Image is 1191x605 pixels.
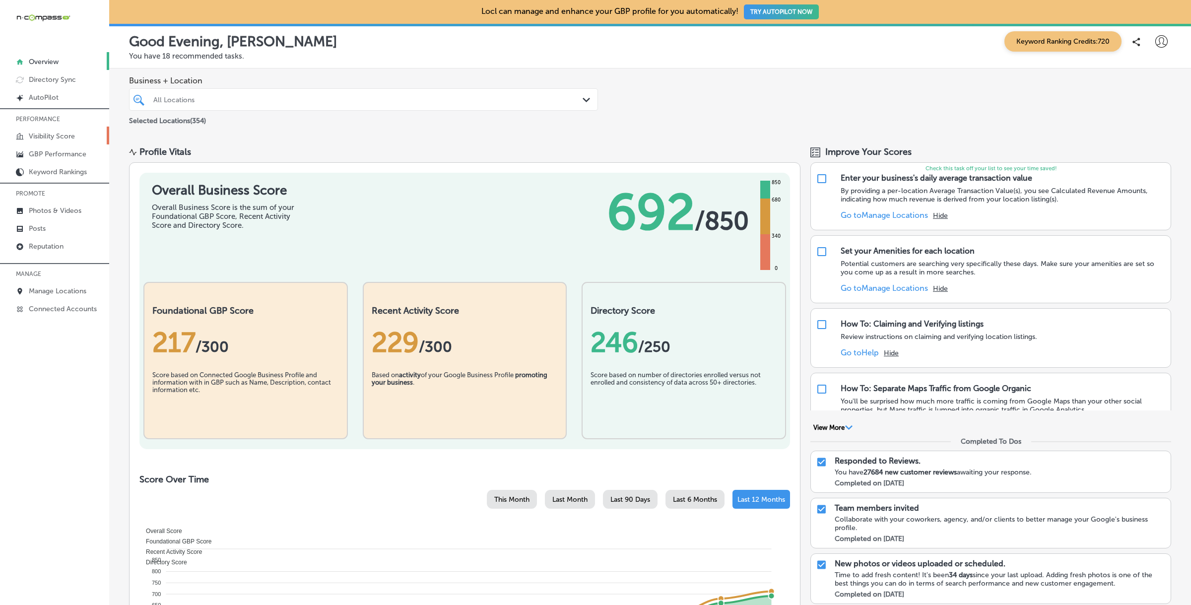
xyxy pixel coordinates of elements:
[129,76,598,85] span: Business + Location
[152,557,161,563] tspan: 850
[949,571,973,579] strong: 34 days
[841,283,928,293] a: Go toManage Locations
[810,423,856,432] button: View More
[835,468,1166,476] div: You have awaiting your response.
[29,150,86,158] p: GBP Performance
[152,183,301,198] h1: Overall Business Score
[770,196,783,204] div: 680
[744,4,819,19] button: TRY AUTOPILOT NOW
[841,384,1031,393] div: How To: Separate Maps Traffic from Google Organic
[153,95,584,104] div: All Locations
[825,146,912,157] span: Improve Your Scores
[139,146,191,157] div: Profile Vitals
[638,338,670,356] span: /250
[16,13,70,22] img: 660ab0bf-5cc7-4cb8-ba1c-48b5ae0f18e60NCTV_CLogo_TV_Black_-500x88.png
[884,349,899,357] button: Hide
[138,548,202,555] span: Recent Activity Score
[835,503,919,513] p: Team members invited
[811,165,1171,172] p: Check this task off your list to see your time saved!
[196,338,229,356] span: / 300
[138,559,187,566] span: Directory Score
[494,495,529,504] span: This Month
[695,206,749,236] span: / 850
[139,474,790,485] h2: Score Over Time
[841,187,1166,203] p: By providing a per-location Average Transaction Value(s), you see Calculated Revenue Amounts, ind...
[841,246,975,256] div: Set your Amenities for each location
[372,326,558,359] div: 229
[591,305,777,316] h2: Directory Score
[673,495,717,504] span: Last 6 Months
[835,535,904,543] label: Completed on [DATE]
[773,265,780,272] div: 0
[129,113,206,125] p: Selected Locations ( 354 )
[29,93,59,102] p: AutoPilot
[835,559,1005,568] p: New photos or videos uploaded or scheduled.
[29,168,87,176] p: Keyword Rankings
[1004,31,1122,52] span: Keyword Ranking Credits: 720
[841,319,984,329] div: How To: Claiming and Verifying listings
[372,305,558,316] h2: Recent Activity Score
[591,326,777,359] div: 246
[841,333,1037,341] p: Review instructions on claiming and verifying location listings.
[841,173,1032,183] div: Enter your business's daily average transaction value
[29,75,76,84] p: Directory Sync
[29,206,81,215] p: Photos & Videos
[29,58,59,66] p: Overview
[372,371,547,386] b: promoting your business
[138,538,212,545] span: Foundational GBP Score
[29,305,97,313] p: Connected Accounts
[152,305,339,316] h2: Foundational GBP Score
[835,456,921,466] p: Responded to Reviews.
[835,515,1166,532] div: Collaborate with your coworkers, agency, and/or clients to better manage your Google's business p...
[29,287,86,295] p: Manage Locations
[607,183,695,242] span: 692
[841,260,1166,276] p: Potential customers are searching very specifically these days. Make sure your amenities are set ...
[152,591,161,597] tspan: 700
[933,284,948,293] button: Hide
[841,397,1166,414] p: You'll be surprised how much more traffic is coming from Google Maps than your other social prope...
[552,495,588,504] span: Last Month
[841,348,879,357] a: Go toHelp
[835,479,904,487] label: Completed on [DATE]
[933,211,948,220] button: Hide
[152,568,161,574] tspan: 800
[863,468,957,476] strong: 27684 new customer reviews
[29,224,46,233] p: Posts
[770,232,783,240] div: 340
[961,437,1021,446] div: Completed To Dos
[770,179,783,187] div: 850
[372,371,558,421] div: Based on of your Google Business Profile .
[591,371,777,421] div: Score based on number of directories enrolled versus not enrolled and consistency of data across ...
[29,132,75,140] p: Visibility Score
[129,33,337,50] p: Good Evening, [PERSON_NAME]
[152,203,301,230] div: Overall Business Score is the sum of your Foundational GBP Score, Recent Activity Score and Direc...
[29,242,64,251] p: Reputation
[138,528,182,535] span: Overall Score
[835,590,904,599] label: Completed on [DATE]
[610,495,650,504] span: Last 90 Days
[835,571,1166,588] div: Time to add fresh content! It's been since your last upload. Adding fresh photos is one of the be...
[152,326,339,359] div: 217
[737,495,785,504] span: Last 12 Months
[419,338,452,356] span: /300
[152,580,161,586] tspan: 750
[152,371,339,421] div: Score based on Connected Google Business Profile and information with in GBP such as Name, Descri...
[399,371,421,379] b: activity
[841,210,928,220] a: Go toManage Locations
[129,52,1171,61] p: You have 18 recommended tasks.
